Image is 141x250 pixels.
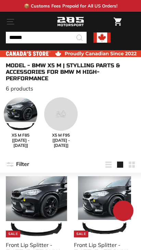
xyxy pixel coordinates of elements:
p: 6 products [6,85,135,92]
div: Sale [6,231,20,237]
inbox-online-store-chat: Shopify online store chat [111,200,136,223]
a: Cart [110,12,125,31]
img: Logo_285_Motorsport_areodynamics_components [57,16,84,28]
input: Search [6,32,87,43]
span: X5 M F85 [[DATE] - [DATE]] [4,133,37,148]
div: Sale [74,231,88,237]
h1: Model - BMW X5 M | Stylling parts & accessories for BMW M High-Performance [6,62,135,82]
span: X5 M F95 [[DATE] - [DATE]] [44,133,78,148]
a: X5 M F85 [[DATE] - [DATE]] [4,97,37,148]
a: X5 M F95 [[DATE] - [DATE]] [44,97,78,148]
button: Filter [6,156,29,173]
p: 📦 Customs Fees Prepaid for All US Orders! [24,3,117,9]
